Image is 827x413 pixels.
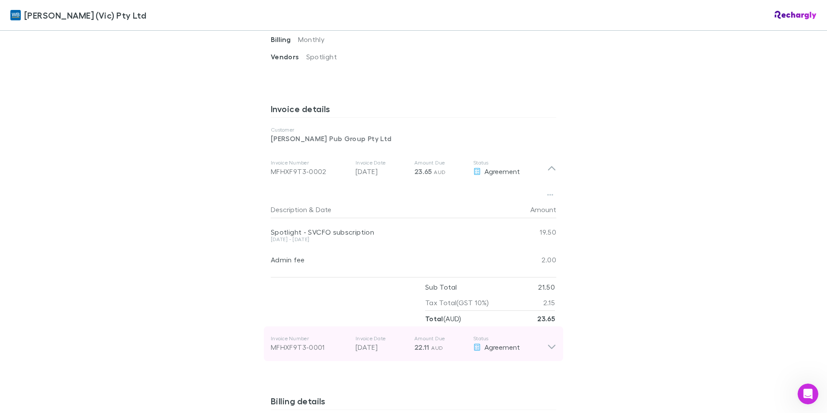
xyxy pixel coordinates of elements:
p: Invoice Date [356,335,407,342]
span: Agreement [484,167,520,175]
h3: Billing details [271,396,556,410]
p: Amount Due [414,335,466,342]
p: 21.50 [538,279,555,295]
div: [DATE] - [DATE] [271,237,504,242]
div: MFHXF9T3-0002 [271,166,349,177]
span: Monthly [298,35,325,43]
div: Invoice NumberMFHXF9T3-0001Invoice Date[DATE]Amount Due22.11 AUDStatusAgreement [264,326,563,361]
div: 19.50 [504,218,556,246]
p: [PERSON_NAME] Pub Group Pty Ltd [271,133,556,144]
p: [DATE] [356,166,407,177]
p: [DATE] [356,342,407,352]
p: Invoice Number [271,335,349,342]
div: Admin fee [271,255,504,264]
img: Rechargly Logo [775,11,817,19]
p: ( AUD ) [425,311,462,326]
span: 22.11 [414,343,430,352]
h3: Invoice details [271,103,556,117]
div: Invoice NumberMFHXF9T3-0002Invoice Date[DATE]Amount Due23.65 AUDStatusAgreement [264,151,563,185]
p: 2.15 [543,295,555,310]
span: 23.65 [414,167,432,176]
div: MFHXF9T3-0001 [271,342,349,352]
div: 2.00 [504,246,556,274]
p: Status [473,335,547,342]
span: Agreement [484,343,520,351]
span: Spotlight [306,52,337,61]
p: Tax Total (GST 10%) [425,295,489,310]
iframe: Intercom live chat [798,384,818,404]
p: Sub Total [425,279,457,295]
span: Billing [271,35,298,44]
button: Description [271,201,307,218]
p: Status [473,159,547,166]
strong: Total [425,314,443,323]
span: AUD [431,345,443,351]
p: Invoice Date [356,159,407,166]
button: Date [316,201,331,218]
span: Vendors [271,52,306,61]
div: & [271,201,501,218]
img: William Buck (Vic) Pty Ltd's Logo [10,10,21,20]
span: [PERSON_NAME] (Vic) Pty Ltd [24,9,146,22]
p: Amount Due [414,159,466,166]
div: Spotlight - SVCFO subscription [271,228,504,236]
span: AUD [434,169,446,175]
p: Customer [271,126,556,133]
p: Invoice Number [271,159,349,166]
strong: 23.65 [537,314,555,323]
